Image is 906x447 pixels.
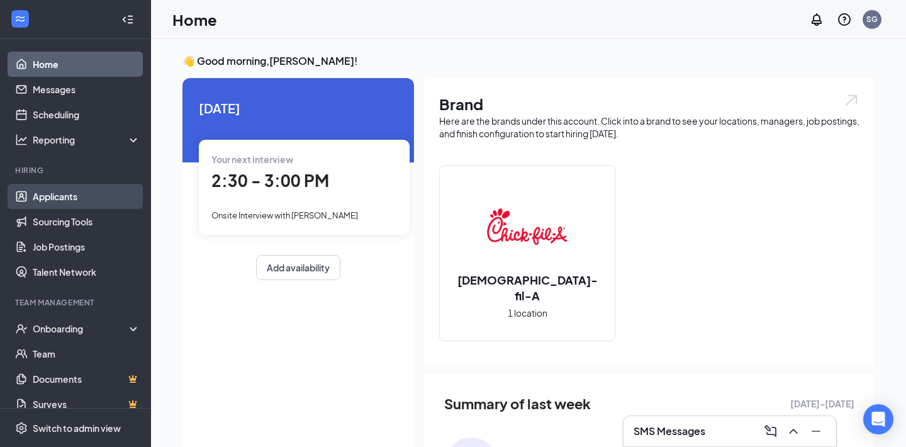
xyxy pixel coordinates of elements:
[33,184,140,209] a: Applicants
[15,422,28,434] svg: Settings
[33,392,140,417] a: SurveysCrown
[211,210,358,220] span: Onsite Interview with [PERSON_NAME]
[809,12,824,27] svg: Notifications
[33,102,140,127] a: Scheduling
[172,9,217,30] h1: Home
[211,170,329,191] span: 2:30 - 3:00 PM
[33,322,130,335] div: Onboarding
[15,297,138,308] div: Team Management
[806,421,826,441] button: Minimize
[15,133,28,146] svg: Analysis
[763,424,778,439] svg: ComposeMessage
[256,255,340,280] button: Add availability
[808,424,824,439] svg: Minimize
[33,234,140,259] a: Job Postings
[866,14,878,25] div: SG
[33,259,140,285] a: Talent Network
[33,77,140,102] a: Messages
[439,93,859,115] h1: Brand
[33,422,121,434] div: Switch to admin view
[33,209,140,234] a: Sourcing Tools
[790,397,854,410] span: [DATE] - [DATE]
[15,165,138,176] div: Hiring
[783,421,803,441] button: ChevronUp
[439,115,859,140] div: Here are the brands under this account. Click into a brand to see your locations, managers, job p...
[444,393,591,415] span: Summary of last week
[121,13,134,26] svg: Collapse
[863,404,893,434] div: Open Intercom Messenger
[199,98,398,118] span: [DATE]
[786,424,801,439] svg: ChevronUp
[634,424,705,438] h3: SMS Messages
[440,272,615,303] h2: [DEMOGRAPHIC_DATA]-fil-A
[182,54,875,68] h3: 👋 Good morning, [PERSON_NAME] !
[761,421,781,441] button: ComposeMessage
[33,366,140,392] a: DocumentsCrown
[14,13,26,25] svg: WorkstreamLogo
[487,186,568,267] img: Chick-fil-A
[33,133,141,146] div: Reporting
[843,93,859,108] img: open.6027fd2a22e1237b5b06.svg
[33,341,140,366] a: Team
[508,306,547,320] span: 1 location
[211,154,293,165] span: Your next interview
[15,322,28,335] svg: UserCheck
[33,52,140,77] a: Home
[837,12,852,27] svg: QuestionInfo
